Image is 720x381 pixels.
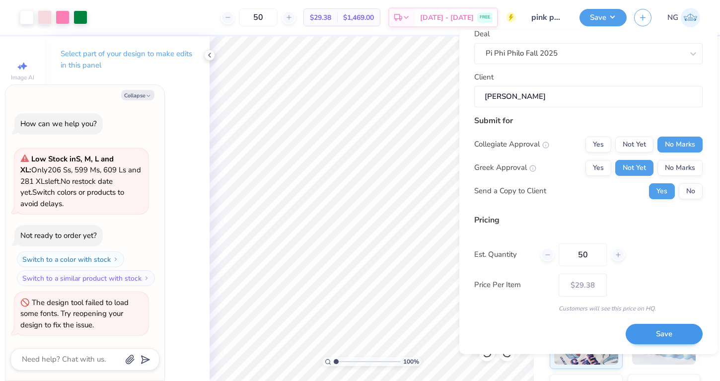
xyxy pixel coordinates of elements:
[559,243,607,266] input: – –
[474,162,536,174] div: Greek Approval
[626,324,703,345] button: Save
[474,115,703,127] div: Submit for
[681,8,700,27] img: Nola Gabbard
[474,29,490,40] label: Deal
[657,137,703,152] button: No Marks
[474,186,546,197] div: Send a Copy to Client
[17,251,124,267] button: Switch to a color with stock
[113,256,119,262] img: Switch to a color with stock
[20,298,129,330] div: The design tool failed to load some fonts. Try reopening your design to fix the issue.
[474,139,549,151] div: Collegiate Approval
[474,86,703,108] input: e.g. Ethan Linker
[615,160,653,176] button: Not Yet
[679,183,703,199] button: No
[657,160,703,176] button: No Marks
[579,9,627,26] button: Save
[667,12,678,23] span: NG
[474,304,703,313] div: Customers will see this price on HQ.
[17,270,155,286] button: Switch to a similar product with stock
[20,119,97,129] div: How can we help you?
[474,249,533,261] label: Est. Quantity
[403,357,419,366] span: 100 %
[20,154,114,175] strong: Low Stock in S, M, L and XL :
[121,90,154,100] button: Collapse
[615,137,653,152] button: Not Yet
[585,137,611,152] button: Yes
[61,48,194,71] p: Select part of your design to make edits in this panel
[474,72,494,83] label: Client
[480,14,490,21] span: FREE
[474,280,551,291] label: Price Per Item
[343,12,374,23] span: $1,469.00
[585,160,611,176] button: Yes
[144,275,149,281] img: Switch to a similar product with stock
[11,74,34,81] span: Image AI
[20,230,97,240] div: Not ready to order yet?
[310,12,331,23] span: $29.38
[667,8,700,27] a: NG
[523,7,572,27] input: Untitled Design
[239,8,278,26] input: – –
[20,176,113,198] span: No restock date yet.
[649,183,675,199] button: Yes
[420,12,474,23] span: [DATE] - [DATE]
[20,154,141,209] span: Only 206 Ss, 599 Ms, 609 Ls and 281 XLs left. Switch colors or products to avoid delays.
[474,214,703,226] div: Pricing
